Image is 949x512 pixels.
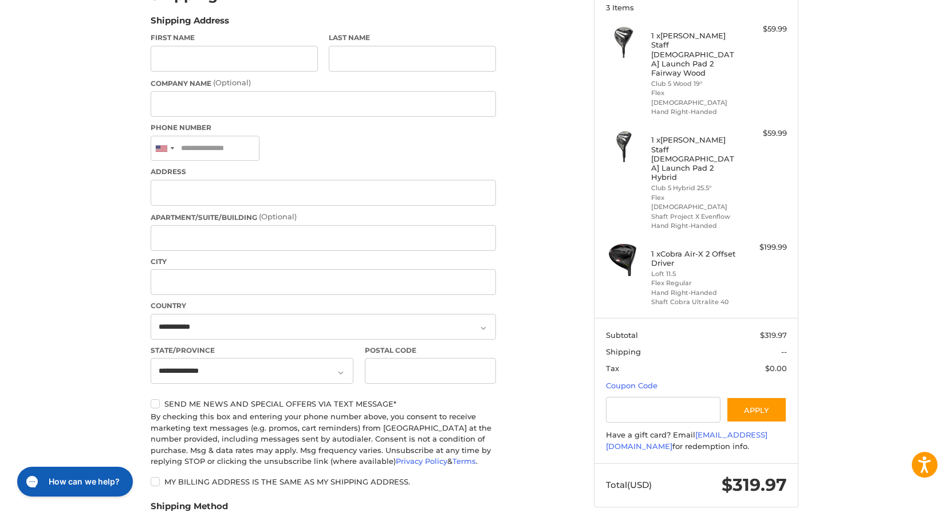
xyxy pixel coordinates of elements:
[606,347,641,356] span: Shipping
[606,330,638,340] span: Subtotal
[606,479,652,490] span: Total (USD)
[651,183,739,193] li: Club 5 Hybrid 25.5°
[151,477,496,486] label: My billing address is the same as my shipping address.
[651,278,739,288] li: Flex Regular
[151,14,229,33] legend: Shipping Address
[151,301,496,311] label: Country
[259,212,297,221] small: (Optional)
[651,193,739,212] li: Flex [DEMOGRAPHIC_DATA]
[760,330,787,340] span: $319.97
[151,77,496,89] label: Company Name
[651,297,739,307] li: Shaft Cobra Ultralite 40
[606,364,619,373] span: Tax
[722,474,787,495] span: $319.97
[11,463,136,501] iframe: Gorgias live chat messenger
[151,399,496,408] label: Send me news and special offers via text message*
[651,212,739,222] li: Shaft Project X Evenflow
[651,135,739,182] h4: 1 x [PERSON_NAME] Staff [DEMOGRAPHIC_DATA] Launch Pad 2 Hybrid
[329,33,496,43] label: Last Name
[452,456,476,466] a: Terms
[151,211,496,223] label: Apartment/Suite/Building
[742,242,787,253] div: $199.99
[651,88,739,107] li: Flex [DEMOGRAPHIC_DATA]
[606,397,721,423] input: Gift Certificate or Coupon Code
[606,430,767,451] a: [EMAIL_ADDRESS][DOMAIN_NAME]
[213,78,251,87] small: (Optional)
[855,481,949,512] iframe: Google Customer Reviews
[151,257,496,267] label: City
[765,364,787,373] span: $0.00
[606,3,787,12] h3: 3 Items
[151,136,178,161] div: United States: +1
[651,107,739,117] li: Hand Right-Handed
[151,33,318,43] label: First Name
[151,411,496,467] div: By checking this box and entering your phone number above, you consent to receive marketing text ...
[781,347,787,356] span: --
[742,128,787,139] div: $59.99
[151,167,496,177] label: Address
[651,249,739,268] h4: 1 x Cobra Air-X 2 Offset Driver
[651,79,739,89] li: Club 5 Wood 19°
[365,345,497,356] label: Postal Code
[651,288,739,298] li: Hand Right-Handed
[606,430,787,452] div: Have a gift card? Email for redemption info.
[606,381,657,390] a: Coupon Code
[726,397,787,423] button: Apply
[151,123,496,133] label: Phone Number
[396,456,447,466] a: Privacy Policy
[742,23,787,35] div: $59.99
[651,269,739,279] li: Loft 11.5
[651,31,739,77] h4: 1 x [PERSON_NAME] Staff [DEMOGRAPHIC_DATA] Launch Pad 2 Fairway Wood
[651,221,739,231] li: Hand Right-Handed
[151,345,353,356] label: State/Province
